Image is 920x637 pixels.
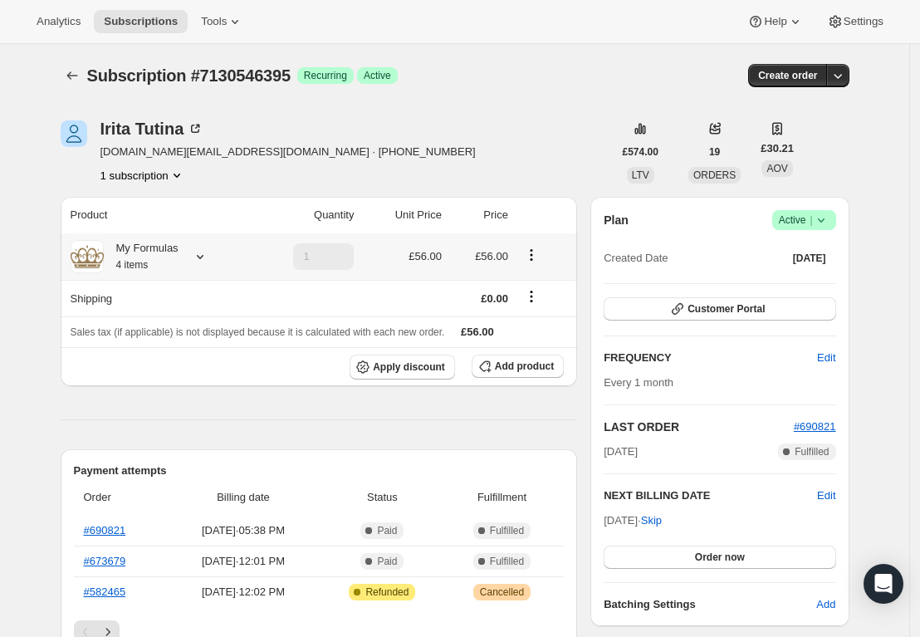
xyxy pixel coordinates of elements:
span: £56.00 [475,250,508,262]
span: [DATE] [604,443,638,460]
button: Create order [748,64,827,87]
span: Settings [844,15,883,28]
button: Settings [817,10,893,33]
span: £0.00 [481,292,508,305]
span: Irita Tutina [61,120,87,147]
span: Tools [201,15,227,28]
button: Edit [807,345,845,371]
h2: NEXT BILLING DATE [604,488,817,504]
a: #690821 [84,524,126,537]
span: £574.00 [623,145,658,159]
span: Fulfillment [450,489,554,506]
div: Irita Tutina [100,120,204,137]
span: Subscriptions [104,15,178,28]
span: Apply discount [373,360,445,374]
th: Shipping [61,280,251,316]
a: #582465 [84,586,126,598]
th: Quantity [250,197,359,233]
button: 19 [699,140,730,164]
span: Edit [817,350,835,366]
button: Subscriptions [61,64,84,87]
th: Product [61,197,251,233]
span: Cancelled [480,586,524,599]
span: | [810,213,812,227]
span: Recurring [304,69,347,82]
button: Customer Portal [604,297,835,321]
button: £574.00 [613,140,668,164]
h2: Plan [604,212,629,228]
span: 19 [709,145,720,159]
small: 4 items [116,259,149,271]
span: Refunded [365,586,409,599]
th: Order [74,479,168,516]
span: Customer Portal [688,302,765,316]
span: AOV [766,163,787,174]
span: Analytics [37,15,81,28]
span: [DATE] · 05:38 PM [172,522,315,539]
span: Fulfilled [795,445,829,458]
button: Analytics [27,10,91,33]
a: #673679 [84,555,126,567]
button: Add product [472,355,564,378]
button: Help [737,10,813,33]
h2: LAST ORDER [604,419,794,435]
span: Fulfilled [490,555,524,568]
span: £30.21 [761,140,794,157]
span: Paid [377,524,397,537]
span: ORDERS [693,169,736,181]
div: Open Intercom Messenger [864,564,903,604]
span: Created Date [604,250,668,267]
h2: FREQUENCY [604,350,817,366]
button: Apply discount [350,355,455,380]
button: [DATE] [783,247,836,270]
span: Every 1 month [604,376,673,389]
span: [DATE] · 12:02 PM [172,584,315,600]
span: Sales tax (if applicable) is not displayed because it is calculated with each new order. [71,326,445,338]
button: #690821 [794,419,836,435]
span: Add product [495,360,554,373]
th: Price [447,197,513,233]
span: LTV [632,169,649,181]
span: [DATE] [793,252,826,265]
span: [DATE] · [604,514,662,527]
span: £56.00 [409,250,442,262]
span: £56.00 [461,326,494,338]
h6: Batching Settings [604,596,816,613]
span: Help [764,15,786,28]
span: Create order [758,69,817,82]
span: Active [364,69,391,82]
span: Active [779,212,829,228]
button: Add [806,591,845,618]
span: [DOMAIN_NAME][EMAIL_ADDRESS][DOMAIN_NAME] · [PHONE_NUMBER] [100,144,476,160]
span: Billing date [172,489,315,506]
span: Order now [695,551,745,564]
span: Paid [377,555,397,568]
button: Subscriptions [94,10,188,33]
button: Tools [191,10,253,33]
button: Edit [817,488,835,504]
button: Product actions [518,246,545,264]
span: Add [816,596,835,613]
span: Fulfilled [490,524,524,537]
a: #690821 [794,420,836,433]
button: Shipping actions [518,287,545,306]
span: [DATE] · 12:01 PM [172,553,315,570]
button: Skip [631,507,672,534]
h2: Payment attempts [74,463,565,479]
span: Skip [641,512,662,529]
span: Status [325,489,440,506]
div: My Formulas [104,240,179,273]
th: Unit Price [359,197,447,233]
button: Product actions [100,167,185,184]
button: Order now [604,546,835,569]
span: Subscription #7130546395 [87,66,291,85]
